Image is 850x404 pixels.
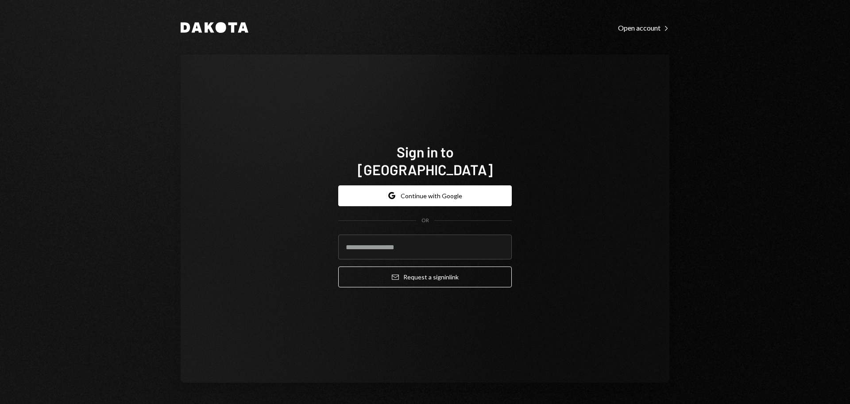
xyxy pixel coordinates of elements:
[618,23,669,32] a: Open account
[421,217,429,224] div: OR
[338,185,512,206] button: Continue with Google
[338,143,512,178] h1: Sign in to [GEOGRAPHIC_DATA]
[338,267,512,287] button: Request a signinlink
